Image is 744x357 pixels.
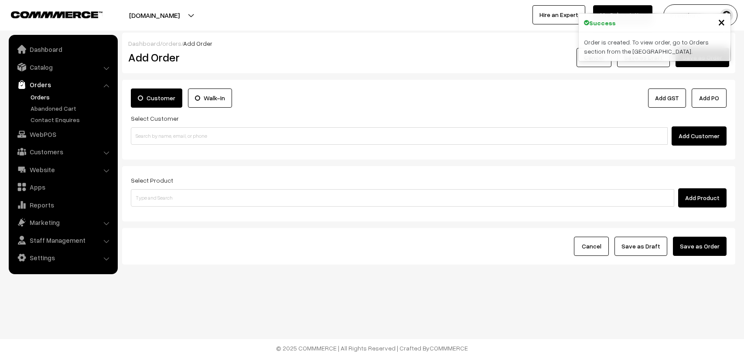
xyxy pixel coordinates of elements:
div: / / [128,39,729,48]
label: Walk-In [188,88,232,108]
button: Save as Order [673,237,727,256]
label: Select Customer [131,114,179,123]
input: Type and Search [131,189,674,207]
a: Settings [11,250,115,265]
img: user [720,9,733,22]
label: Customer [131,88,182,108]
span: Add Order [183,40,212,47]
button: Add Customer [672,126,727,146]
a: Add GST [648,88,686,108]
img: COMMMERCE [11,11,102,18]
a: orders [162,40,181,47]
a: Marketing [11,214,115,230]
a: Dashboard [128,40,160,47]
button: [DOMAIN_NAME] [99,4,210,26]
button: Cancel [577,48,611,67]
button: Preetha C [663,4,737,26]
button: Add PO [692,88,727,108]
a: Abandoned Cart [28,104,115,113]
a: Customers [11,144,115,160]
span: × [718,14,725,30]
a: Website [11,162,115,177]
input: Search by name, email, or phone [131,127,668,145]
a: COMMMERCE [430,344,468,352]
button: Close [718,15,725,28]
a: Catalog [11,59,115,75]
label: Select Product [131,176,173,185]
a: Staff Management [11,232,115,248]
button: Save as Draft [614,237,667,256]
strong: Success [589,18,616,27]
a: Orders [28,92,115,102]
a: COMMMERCE [11,9,87,19]
button: Add Product [678,188,727,207]
a: WebPOS [11,126,115,142]
a: Orders [11,77,115,92]
h2: Add Order [128,51,320,64]
div: Order is created. To view order, go to Orders section from the [GEOGRAPHIC_DATA]. [579,32,730,61]
a: Hire an Expert [532,5,585,24]
a: Contact Enquires [28,115,115,124]
a: Reports [11,197,115,213]
a: Dashboard [11,41,115,57]
a: Apps [11,179,115,195]
a: My Subscription [593,5,652,24]
button: Cancel [574,237,609,256]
